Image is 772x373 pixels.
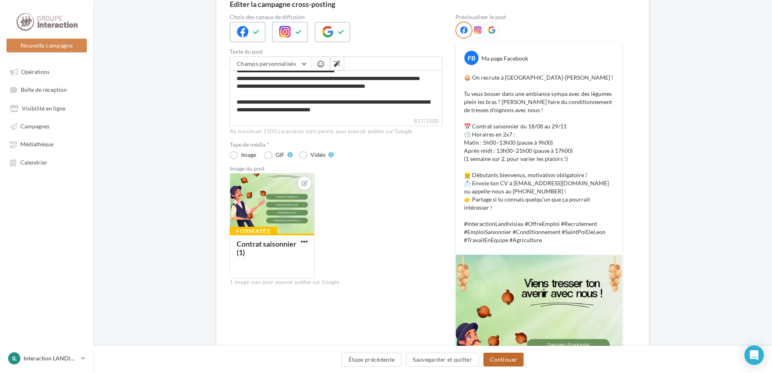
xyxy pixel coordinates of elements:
div: Open Intercom Messenger [744,345,764,365]
a: Opérations [5,64,88,79]
a: Médiathèque [5,137,88,151]
span: Médiathèque [20,141,54,148]
span: Opérations [21,68,50,75]
div: Ma page Facebook [481,54,528,63]
button: Étape précédente [342,353,402,366]
a: Visibilité en ligne [5,101,88,115]
div: Image du post [230,166,442,171]
div: Au maximum 1500 caractères sont permis pour pouvoir publier sur Google [230,128,442,135]
button: Sauvegarder et quitter [406,353,479,366]
a: IL Interaction LANDIVISIAU [6,351,87,366]
span: Visibilité en ligne [22,105,65,112]
a: Boîte de réception [5,82,88,97]
div: GIF [276,152,285,158]
div: 1 image max pour pouvoir publier sur Google [230,279,442,286]
button: Continuer [483,353,524,366]
span: Calendrier [20,159,47,166]
button: Nouvelle campagne [6,39,87,52]
span: IL [12,354,17,362]
div: Image [241,152,256,158]
label: Texte du post [230,49,442,54]
span: Champs personnalisés [237,60,296,67]
label: Type de média * [230,142,442,147]
div: Vidéo [311,152,326,158]
button: Champs personnalisés [230,57,311,71]
div: Formatée [230,227,277,236]
span: Campagnes [20,123,50,130]
label: 817/1500 [230,117,442,126]
div: Contrat saisonnier (1) [237,239,296,257]
span: Boîte de réception [21,87,67,93]
a: Calendrier [5,155,88,169]
div: Editer la campagne cross-posting [230,0,335,8]
a: Campagnes [5,119,88,133]
p: 🧅 On recrute à [GEOGRAPHIC_DATA]-[PERSON_NAME] ! Tu veux bosser dans une ambiance sympa avec des ... [464,74,614,244]
div: FB [464,51,479,65]
label: Choix des canaux de diffusion [230,14,442,20]
div: Prévisualiser le post [455,14,623,20]
p: Interaction LANDIVISIAU [24,354,78,362]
